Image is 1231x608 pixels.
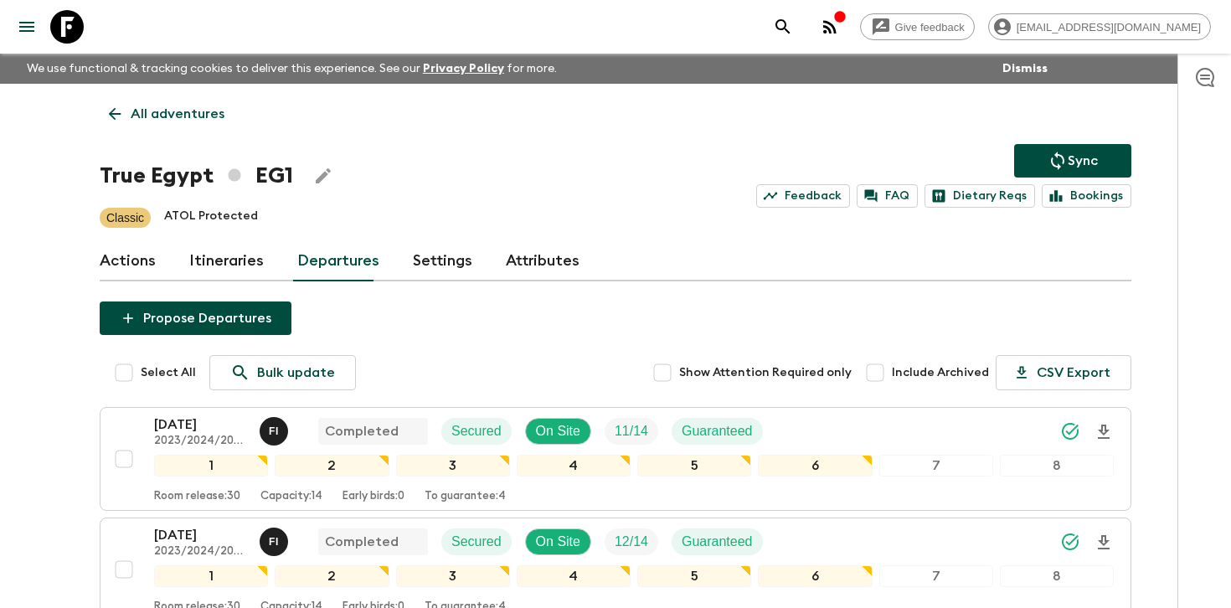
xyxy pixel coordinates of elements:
button: search adventures [766,10,800,44]
a: Bulk update [209,355,356,390]
a: Give feedback [860,13,975,40]
p: Capacity: 14 [260,490,322,503]
div: 8 [1000,455,1114,477]
p: Completed [325,421,399,441]
div: On Site [525,418,591,445]
div: On Site [525,528,591,555]
p: [DATE] [154,415,246,435]
a: Departures [297,241,379,281]
span: Faten Ibrahim [260,422,291,435]
div: 4 [517,565,631,587]
a: Itineraries [189,241,264,281]
div: 8 [1000,565,1114,587]
svg: Download Onboarding [1094,422,1114,442]
p: Early birds: 0 [343,490,404,503]
a: FAQ [857,184,918,208]
span: Show Attention Required only [679,364,852,381]
button: Sync adventure departures to the booking engine [1014,144,1131,178]
p: All adventures [131,104,224,124]
button: Edit Adventure Title [306,159,340,193]
p: Guaranteed [682,421,753,441]
p: [DATE] [154,525,246,545]
div: 4 [517,455,631,477]
div: Secured [441,528,512,555]
a: Attributes [506,241,579,281]
p: 2023/2024/2025 [154,435,246,448]
p: 11 / 14 [615,421,648,441]
p: We use functional & tracking cookies to deliver this experience. See our for more. [20,54,564,84]
a: Dietary Reqs [925,184,1035,208]
div: 5 [637,455,751,477]
div: 2 [275,455,389,477]
p: Completed [325,532,399,552]
a: Bookings [1042,184,1131,208]
div: 3 [396,455,510,477]
a: All adventures [100,97,234,131]
button: Propose Departures [100,301,291,335]
div: Trip Fill [605,418,658,445]
p: On Site [536,532,580,552]
p: ATOL Protected [164,208,258,228]
span: Select All [141,364,196,381]
div: 7 [879,565,993,587]
button: menu [10,10,44,44]
p: On Site [536,421,580,441]
div: 6 [758,565,872,587]
p: To guarantee: 4 [425,490,506,503]
span: Give feedback [886,21,974,33]
span: Include Archived [892,364,989,381]
button: CSV Export [996,355,1131,390]
svg: Synced Successfully [1060,421,1080,441]
h1: True Egypt EG1 [100,159,293,193]
a: Actions [100,241,156,281]
p: Classic [106,209,144,226]
p: Room release: 30 [154,490,240,503]
svg: Download Onboarding [1094,533,1114,553]
p: Sync [1068,151,1098,171]
span: Faten Ibrahim [260,533,291,546]
svg: Synced Successfully [1060,532,1080,552]
p: Secured [451,532,502,552]
div: [EMAIL_ADDRESS][DOMAIN_NAME] [988,13,1211,40]
div: 6 [758,455,872,477]
button: Dismiss [998,57,1052,80]
span: [EMAIL_ADDRESS][DOMAIN_NAME] [1007,21,1210,33]
a: Settings [413,241,472,281]
div: 2 [275,565,389,587]
div: 3 [396,565,510,587]
button: [DATE]2023/2024/2025Faten IbrahimCompletedSecuredOn SiteTrip FillGuaranteed12345678Room release:3... [100,407,1131,511]
a: Feedback [756,184,850,208]
div: 1 [154,455,268,477]
div: Trip Fill [605,528,658,555]
a: Privacy Policy [423,63,504,75]
div: 1 [154,565,268,587]
div: 5 [637,565,751,587]
p: Secured [451,421,502,441]
p: Bulk update [257,363,335,383]
p: 12 / 14 [615,532,648,552]
p: 2023/2024/2025 [154,545,246,559]
p: Guaranteed [682,532,753,552]
div: 7 [879,455,993,477]
div: Secured [441,418,512,445]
